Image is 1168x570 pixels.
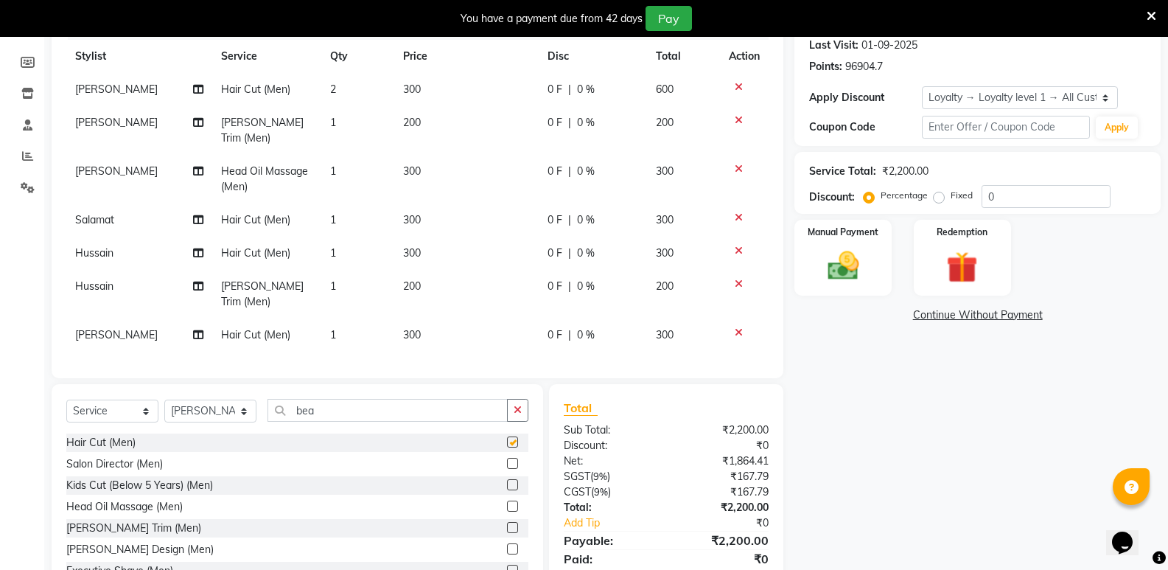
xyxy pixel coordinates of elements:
[656,83,674,96] span: 600
[221,83,290,96] span: Hair Cut (Men)
[577,164,595,179] span: 0 %
[809,119,921,135] div: Coupon Code
[666,550,780,568] div: ₹0
[646,6,692,31] button: Pay
[403,328,421,341] span: 300
[797,307,1158,323] a: Continue Without Payment
[548,115,562,131] span: 0 F
[403,164,421,178] span: 300
[330,213,336,226] span: 1
[861,38,917,53] div: 01-09-2025
[403,279,421,293] span: 200
[403,83,421,96] span: 300
[330,116,336,129] span: 1
[212,40,321,73] th: Service
[221,246,290,260] span: Hair Cut (Men)
[656,279,674,293] span: 200
[330,246,336,260] span: 1
[577,115,595,131] span: 0 %
[221,213,290,226] span: Hair Cut (Men)
[666,500,780,515] div: ₹2,200.00
[564,400,598,416] span: Total
[922,116,1090,139] input: Enter Offer / Coupon Code
[267,399,508,422] input: Search or Scan
[553,484,666,500] div: ( )
[394,40,539,73] th: Price
[656,116,674,129] span: 200
[564,485,591,498] span: CGST
[66,499,183,515] div: Head Oil Massage (Men)
[66,542,214,557] div: [PERSON_NAME] Design (Men)
[330,164,336,178] span: 1
[568,279,571,294] span: |
[577,82,595,97] span: 0 %
[656,213,674,226] span: 300
[666,484,780,500] div: ₹167.79
[568,327,571,343] span: |
[548,246,562,261] span: 0 F
[330,83,336,96] span: 2
[66,40,212,73] th: Stylist
[330,279,336,293] span: 1
[75,83,158,96] span: [PERSON_NAME]
[403,246,421,260] span: 300
[321,40,394,73] th: Qty
[403,116,421,129] span: 200
[809,90,921,105] div: Apply Discount
[403,213,421,226] span: 300
[808,226,878,239] label: Manual Payment
[461,11,643,27] div: You have a payment due from 42 days
[553,453,666,469] div: Net:
[666,532,780,549] div: ₹2,200.00
[809,59,842,74] div: Points:
[656,328,674,341] span: 300
[685,515,780,531] div: ₹0
[666,469,780,484] div: ₹167.79
[553,469,666,484] div: ( )
[568,164,571,179] span: |
[330,328,336,341] span: 1
[75,328,158,341] span: [PERSON_NAME]
[75,246,113,260] span: Hussain
[656,246,674,260] span: 300
[937,226,987,239] label: Redemption
[666,423,780,438] div: ₹2,200.00
[553,500,666,515] div: Total:
[75,213,114,226] span: Salamat
[568,212,571,228] span: |
[75,164,158,178] span: [PERSON_NAME]
[1106,511,1153,555] iframe: chat widget
[75,279,113,293] span: Hussain
[553,515,685,531] a: Add Tip
[809,38,858,53] div: Last Visit:
[548,164,562,179] span: 0 F
[882,164,929,179] div: ₹2,200.00
[809,190,855,205] div: Discount:
[881,189,928,202] label: Percentage
[594,486,608,498] span: 9%
[553,532,666,549] div: Payable:
[568,246,571,261] span: |
[553,550,666,568] div: Paid:
[66,478,213,493] div: Kids Cut (Below 5 Years) (Men)
[553,438,666,453] div: Discount:
[647,40,720,73] th: Total
[553,423,666,438] div: Sub Total:
[221,164,308,193] span: Head Oil Massage (Men)
[568,115,571,131] span: |
[666,453,780,469] div: ₹1,864.41
[720,40,769,73] th: Action
[1096,117,1138,139] button: Apply
[577,279,595,294] span: 0 %
[221,328,290,341] span: Hair Cut (Men)
[568,82,571,97] span: |
[593,470,607,482] span: 9%
[221,279,304,308] span: [PERSON_NAME] Trim (Men)
[548,327,562,343] span: 0 F
[564,470,590,483] span: SGST
[818,248,869,284] img: _cash.svg
[809,164,876,179] div: Service Total:
[666,438,780,453] div: ₹0
[577,327,595,343] span: 0 %
[548,279,562,294] span: 0 F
